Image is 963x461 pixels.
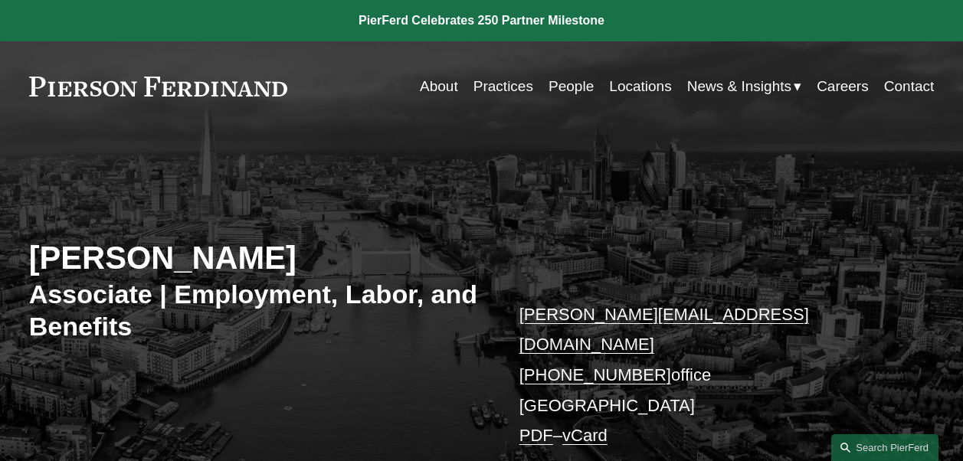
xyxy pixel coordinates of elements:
[884,72,934,101] a: Contact
[519,365,671,384] a: [PHONE_NUMBER]
[687,72,801,101] a: folder dropdown
[609,72,671,101] a: Locations
[549,72,594,101] a: People
[687,74,791,100] span: News & Insights
[817,72,869,101] a: Careers
[519,299,896,451] p: office [GEOGRAPHIC_DATA] –
[29,239,482,277] h2: [PERSON_NAME]
[473,72,533,101] a: Practices
[562,426,608,445] a: vCard
[519,426,553,445] a: PDF
[831,434,938,461] a: Search this site
[519,305,809,355] a: [PERSON_NAME][EMAIL_ADDRESS][DOMAIN_NAME]
[29,278,482,342] h3: Associate | Employment, Labor, and Benefits
[420,72,458,101] a: About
